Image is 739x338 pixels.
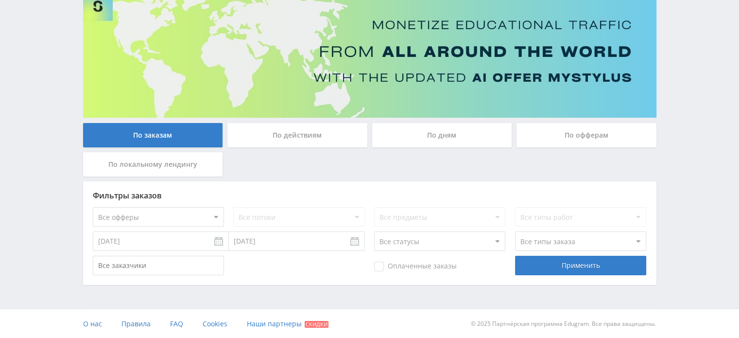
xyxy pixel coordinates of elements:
[93,256,224,275] input: Все заказчики
[372,123,512,147] div: По дням
[93,191,647,200] div: Фильтры заказов
[83,123,223,147] div: По заказам
[247,319,302,328] span: Наши партнеры
[374,262,457,271] span: Оплаченные заказы
[227,123,367,147] div: По действиям
[516,123,656,147] div: По офферам
[170,319,183,328] span: FAQ
[305,321,328,328] span: Скидки
[83,152,223,177] div: По локальному лендингу
[83,319,102,328] span: О нас
[515,256,646,275] div: Применить
[203,319,227,328] span: Cookies
[121,319,151,328] span: Правила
